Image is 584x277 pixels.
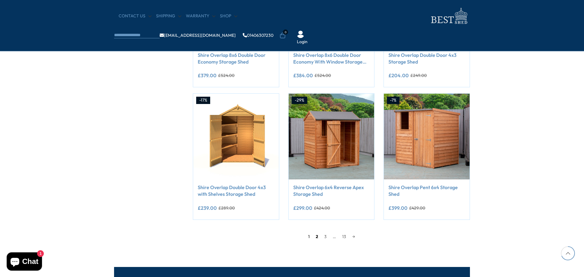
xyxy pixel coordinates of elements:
a: Login [297,39,308,45]
img: Shire Overlap 6x4 Reverse Apex Storage Shed - Best Shed [289,94,374,179]
a: Shipping [156,13,181,19]
a: 2 [313,232,321,241]
span: 0 [283,29,288,35]
img: User Icon [297,31,304,38]
ins: £384.00 [293,73,313,78]
a: Shire Overlap Pent 6x4 Storage Shed [388,184,465,198]
a: 3 [321,232,330,241]
a: 13 [339,232,349,241]
a: Shop [220,13,237,19]
a: 0 [280,33,286,39]
span: … [330,232,339,241]
a: Shire Overlap 8x6 Double Door Economy With Window Storage Shed [293,52,370,65]
ins: £299.00 [293,206,312,210]
a: Warranty [186,13,215,19]
inbox-online-store-chat: Shopify online store chat [5,252,44,272]
ins: £204.00 [388,73,409,78]
ins: £399.00 [388,206,408,210]
img: logo [427,6,470,26]
ins: £379.00 [198,73,217,78]
del: £424.00 [314,206,330,210]
del: £249.00 [410,73,427,78]
del: £524.00 [218,73,235,78]
a: Shire Overlap 6x4 Reverse Apex Storage Shed [293,184,370,198]
span: 1 [305,232,313,241]
div: -7% [387,97,399,104]
a: [EMAIL_ADDRESS][DOMAIN_NAME] [160,33,236,37]
img: Shire Overlap Double Door 4x3 with Shelves Storage Shed - Best Shed [193,94,279,179]
a: Shire Overlap Double Door 4x3 Storage Shed [388,52,465,65]
a: CONTACT US [119,13,151,19]
a: Shire Overlap 8x6 Double Door Economy Storage Shed [198,52,274,65]
a: 01406307230 [243,33,273,37]
div: -29% [292,97,307,104]
a: Shire Overlap Double Door 4x3 with Shelves Storage Shed [198,184,274,198]
a: → [349,232,358,241]
img: Shire Overlap Pent 6x4 Storage Shed - Best Shed [384,94,470,179]
del: £289.00 [218,206,235,210]
del: £429.00 [409,206,425,210]
ins: £239.00 [198,206,217,210]
div: -17% [196,97,210,104]
del: £524.00 [315,73,331,78]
